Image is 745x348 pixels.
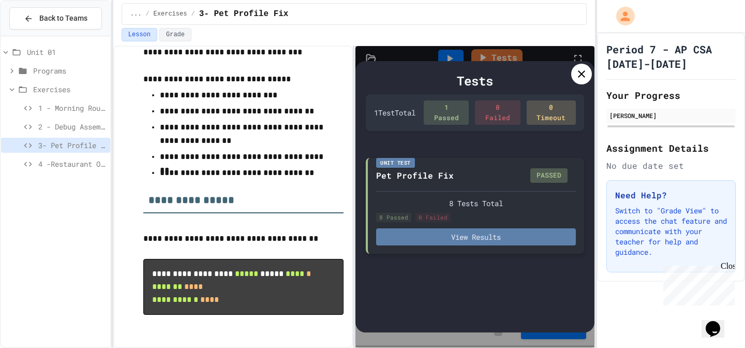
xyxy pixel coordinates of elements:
[199,8,289,20] span: 3- Pet Profile Fix
[33,65,106,76] span: Programs
[606,42,736,71] h1: Period 7 - AP CSA [DATE]-[DATE]
[38,140,106,151] span: 3- Pet Profile Fix
[27,47,106,57] span: Unit 01
[154,10,187,18] span: Exercises
[527,100,576,125] div: 0 Timeout
[130,10,142,18] span: ...
[376,213,411,223] div: 8 Passed
[475,100,520,125] div: 0 Failed
[615,189,727,201] h3: Need Help?
[615,206,727,257] p: Switch to "Grade View" to access the chat feature and communicate with your teacher for help and ...
[609,111,733,120] div: [PERSON_NAME]
[366,71,584,90] div: Tests
[38,121,106,132] span: 2 - Debug Assembly
[424,100,469,125] div: 1 Passed
[606,141,736,155] h2: Assignment Details
[659,262,735,306] iframe: chat widget
[4,4,71,66] div: Chat with us now!Close
[122,28,157,41] button: Lesson
[376,169,454,182] div: Pet Profile Fix
[39,13,87,24] span: Back to Teams
[374,107,415,118] div: 1 Test Total
[145,10,149,18] span: /
[38,103,106,113] span: 1 - Morning Routine Fix
[38,158,106,169] span: 4 -Restaurant Order System
[9,7,102,30] button: Back to Teams
[191,10,195,18] span: /
[606,88,736,103] h2: Your Progress
[530,168,568,183] div: PASSED
[159,28,191,41] button: Grade
[415,213,451,223] div: 0 Failed
[606,160,736,172] div: No due date set
[376,228,575,245] button: View Results
[605,4,637,28] div: My Account
[702,307,735,338] iframe: chat widget
[376,198,575,209] div: 8 Tests Total
[376,158,415,168] div: Unit Test
[33,84,106,95] span: Exercises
